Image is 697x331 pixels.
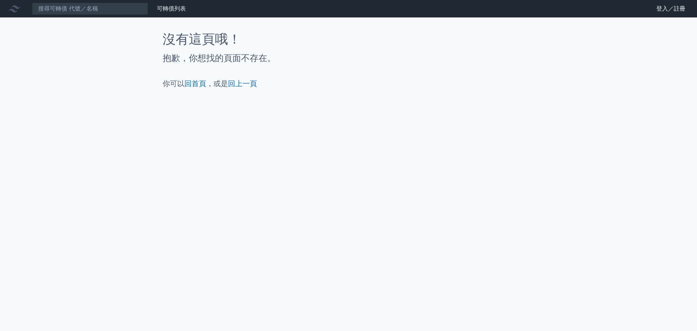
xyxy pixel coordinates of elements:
h2: 抱歉，你想找的頁面不存在。 [163,52,534,64]
a: 可轉債列表 [157,5,186,12]
h1: 沒有這頁哦！ [163,32,534,47]
p: 你可以 ，或是 [163,78,534,89]
input: 搜尋可轉債 代號／名稱 [32,3,148,15]
a: 回上一頁 [228,79,257,88]
a: 回首頁 [184,79,206,88]
a: 登入／註冊 [651,3,691,15]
